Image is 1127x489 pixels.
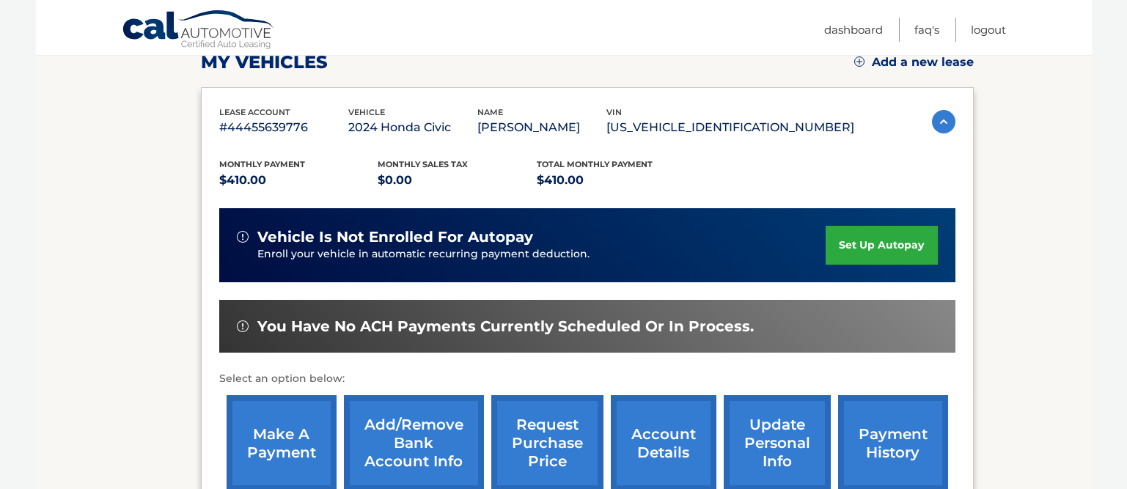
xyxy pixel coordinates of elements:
a: Dashboard [824,18,883,42]
img: alert-white.svg [237,320,249,332]
a: Add a new lease [854,55,974,70]
p: $410.00 [219,170,378,191]
span: Total Monthly Payment [537,159,653,169]
span: vin [606,107,622,117]
p: [US_VEHICLE_IDENTIFICATION_NUMBER] [606,117,854,138]
span: name [477,107,503,117]
a: Logout [971,18,1006,42]
a: Cal Automotive [122,10,276,52]
span: You have no ACH payments currently scheduled or in process. [257,317,754,336]
a: set up autopay [826,226,937,265]
img: add.svg [854,56,864,67]
p: Enroll your vehicle in automatic recurring payment deduction. [257,246,826,262]
h2: my vehicles [201,51,328,73]
p: 2024 Honda Civic [348,117,477,138]
p: #44455639776 [219,117,348,138]
p: Select an option below: [219,370,955,388]
span: lease account [219,107,290,117]
span: vehicle is not enrolled for autopay [257,228,533,246]
span: Monthly sales Tax [378,159,468,169]
img: alert-white.svg [237,231,249,243]
span: vehicle [348,107,385,117]
p: $0.00 [378,170,537,191]
span: Monthly Payment [219,159,305,169]
a: FAQ's [914,18,939,42]
p: [PERSON_NAME] [477,117,606,138]
p: $410.00 [537,170,696,191]
img: accordion-active.svg [932,110,955,133]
